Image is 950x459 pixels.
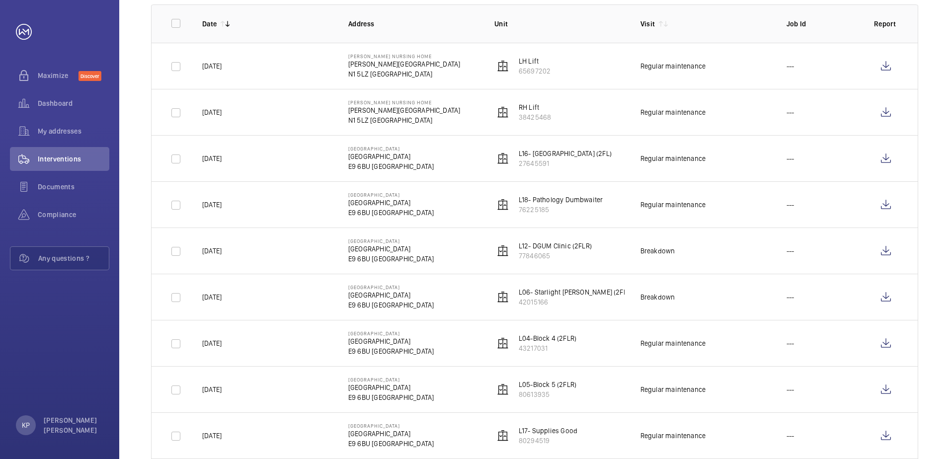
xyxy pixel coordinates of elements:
span: Discover [79,71,101,81]
p: [DATE] [202,338,222,348]
p: --- [787,153,794,163]
img: elevator.svg [497,199,509,211]
p: [GEOGRAPHIC_DATA] [348,290,434,300]
p: L06- Starlight [PERSON_NAME] (2FLR) [519,287,633,297]
p: KP [22,420,30,430]
p: --- [787,292,794,302]
img: elevator.svg [497,153,509,164]
p: [GEOGRAPHIC_DATA] [348,429,434,439]
p: [PERSON_NAME] Nursing Home [348,99,460,105]
p: 27645591 [519,158,612,168]
p: E9 6BU [GEOGRAPHIC_DATA] [348,392,434,402]
p: [GEOGRAPHIC_DATA] [348,146,434,152]
p: [GEOGRAPHIC_DATA] [348,238,434,244]
p: --- [787,431,794,441]
img: elevator.svg [497,245,509,257]
p: [DATE] [202,292,222,302]
p: [GEOGRAPHIC_DATA] [348,382,434,392]
span: Dashboard [38,98,109,108]
p: LH Lift [519,56,551,66]
span: My addresses [38,126,109,136]
p: 42015166 [519,297,633,307]
p: E9 6BU [GEOGRAPHIC_DATA] [348,208,434,218]
p: 38425468 [519,112,551,122]
p: [GEOGRAPHIC_DATA] [348,192,434,198]
div: Breakdown [640,246,675,256]
img: elevator.svg [497,60,509,72]
p: L16- [GEOGRAPHIC_DATA] (2FL) [519,149,612,158]
p: N1 5LZ [GEOGRAPHIC_DATA] [348,115,460,125]
p: [GEOGRAPHIC_DATA] [348,284,434,290]
p: [GEOGRAPHIC_DATA] [348,377,434,382]
div: Breakdown [640,292,675,302]
p: [GEOGRAPHIC_DATA] [348,152,434,161]
div: Regular maintenance [640,338,706,348]
p: --- [787,384,794,394]
p: [GEOGRAPHIC_DATA] [348,198,434,208]
p: 80613935 [519,389,576,399]
p: --- [787,200,794,210]
span: Any questions ? [38,253,109,263]
p: L18- Pathology Dumbwaiter [519,195,603,205]
p: [PERSON_NAME] [PERSON_NAME] [44,415,103,435]
p: 77846065 [519,251,592,261]
p: [DATE] [202,384,222,394]
span: Maximize [38,71,79,80]
p: [GEOGRAPHIC_DATA] [348,336,434,346]
p: --- [787,61,794,71]
div: Regular maintenance [640,153,706,163]
p: [PERSON_NAME] Nursing Home [348,53,460,59]
p: Job Id [787,19,858,29]
p: Visit [640,19,655,29]
p: Address [348,19,478,29]
div: Regular maintenance [640,107,706,117]
p: Unit [494,19,625,29]
span: Interventions [38,154,109,164]
img: elevator.svg [497,106,509,118]
div: Regular maintenance [640,61,706,71]
p: [GEOGRAPHIC_DATA] [348,330,434,336]
div: Regular maintenance [640,200,706,210]
p: [DATE] [202,107,222,117]
p: [DATE] [202,61,222,71]
img: elevator.svg [497,430,509,442]
p: 80294519 [519,436,577,446]
p: [GEOGRAPHIC_DATA] [348,423,434,429]
span: Documents [38,182,109,192]
p: [GEOGRAPHIC_DATA] [348,244,434,254]
div: Regular maintenance [640,431,706,441]
p: [DATE] [202,431,222,441]
p: Date [202,19,217,29]
p: L05-Block 5 (2FLR) [519,380,576,389]
p: [DATE] [202,246,222,256]
p: L04-Block 4 (2FLR) [519,333,576,343]
p: E9 6BU [GEOGRAPHIC_DATA] [348,254,434,264]
img: elevator.svg [497,291,509,303]
img: elevator.svg [497,337,509,349]
p: E9 6BU [GEOGRAPHIC_DATA] [348,439,434,449]
p: --- [787,338,794,348]
p: E9 6BU [GEOGRAPHIC_DATA] [348,346,434,356]
div: Regular maintenance [640,384,706,394]
p: --- [787,107,794,117]
p: RH Lift [519,102,551,112]
p: [PERSON_NAME][GEOGRAPHIC_DATA] [348,105,460,115]
p: 43217031 [519,343,576,353]
p: L17- Supplies Good [519,426,577,436]
p: N1 5LZ [GEOGRAPHIC_DATA] [348,69,460,79]
span: Compliance [38,210,109,220]
img: elevator.svg [497,383,509,395]
p: --- [787,246,794,256]
p: L12- DGUM Clinic (2FLR) [519,241,592,251]
p: 76225185 [519,205,603,215]
p: [DATE] [202,153,222,163]
p: Report [874,19,898,29]
p: E9 6BU [GEOGRAPHIC_DATA] [348,161,434,171]
p: [PERSON_NAME][GEOGRAPHIC_DATA] [348,59,460,69]
p: [DATE] [202,200,222,210]
p: 65697202 [519,66,551,76]
p: E9 6BU [GEOGRAPHIC_DATA] [348,300,434,310]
